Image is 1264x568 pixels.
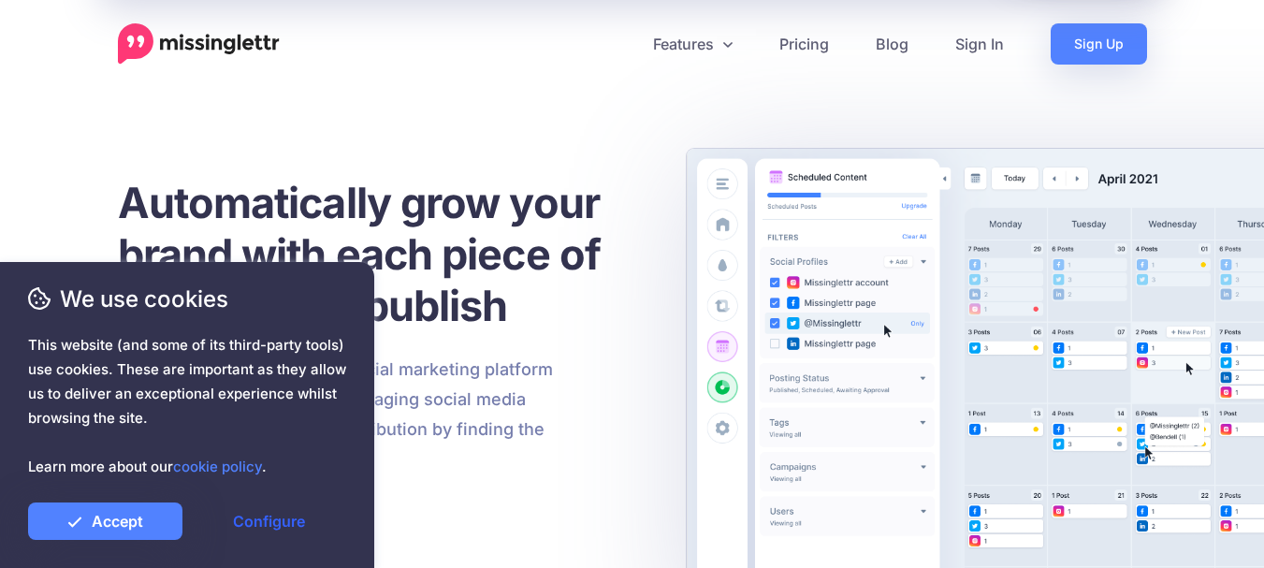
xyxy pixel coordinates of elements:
[28,333,346,479] span: This website (and some of its third-party tools) use cookies. These are important as they allow u...
[1051,23,1147,65] a: Sign Up
[630,23,756,65] a: Features
[932,23,1027,65] a: Sign In
[28,283,346,315] span: We use cookies
[28,502,182,540] a: Accept
[118,177,647,331] h1: Automatically grow your brand with each piece of content you publish
[852,23,932,65] a: Blog
[756,23,852,65] a: Pricing
[192,502,346,540] a: Configure
[118,23,280,65] a: Home
[173,458,262,475] a: cookie policy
